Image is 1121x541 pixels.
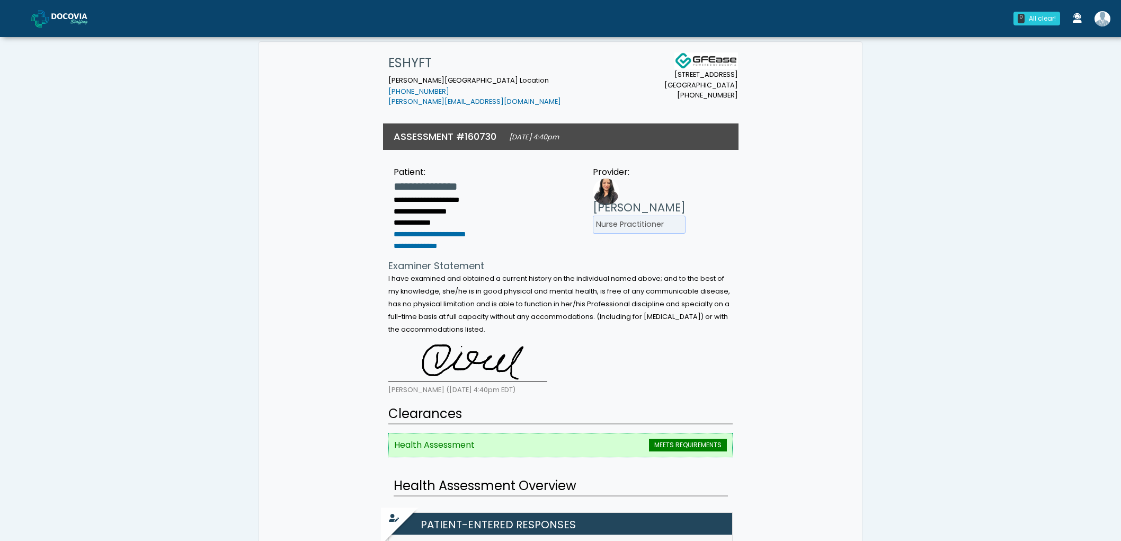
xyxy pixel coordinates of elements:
[394,513,732,535] h2: Patient-entered Responses
[664,69,738,100] small: [STREET_ADDRESS] [GEOGRAPHIC_DATA] [PHONE_NUMBER]
[394,166,466,179] div: Patient:
[593,166,686,179] div: Provider:
[1095,11,1110,26] img: Rachel Elazary
[388,433,733,457] li: Health Assessment
[509,132,559,141] small: [DATE] 4:40pm
[593,216,686,234] li: Nurse Practitioner
[394,476,728,496] h2: Health Assessment Overview
[394,130,496,143] h3: ASSESSMENT #160730
[51,13,104,24] img: Docovia
[388,404,733,424] h2: Clearances
[674,52,738,69] img: Docovia Staffing Logo
[388,340,547,382] img: wE3pfwswQsxYAAAAABJRU5ErkJggg==
[388,260,733,272] h4: Examiner Statement
[388,97,561,106] a: [PERSON_NAME][EMAIL_ADDRESS][DOMAIN_NAME]
[1029,14,1056,23] div: All clear!
[1007,7,1066,30] a: 0 All clear!
[388,52,561,74] h1: ESHYFT
[388,87,449,96] a: [PHONE_NUMBER]
[388,385,515,394] small: [PERSON_NAME] ([DATE] 4:40pm EDT)
[593,200,686,216] h3: [PERSON_NAME]
[649,439,727,451] span: MEETS REQUIREMENTS
[593,179,619,205] img: Provider image
[1018,14,1025,23] div: 0
[388,76,561,107] small: [PERSON_NAME][GEOGRAPHIC_DATA] Location
[31,1,104,36] a: Docovia
[388,274,730,334] small: I have examined and obtained a current history on the individual named above; and to the best of ...
[31,10,49,28] img: Docovia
